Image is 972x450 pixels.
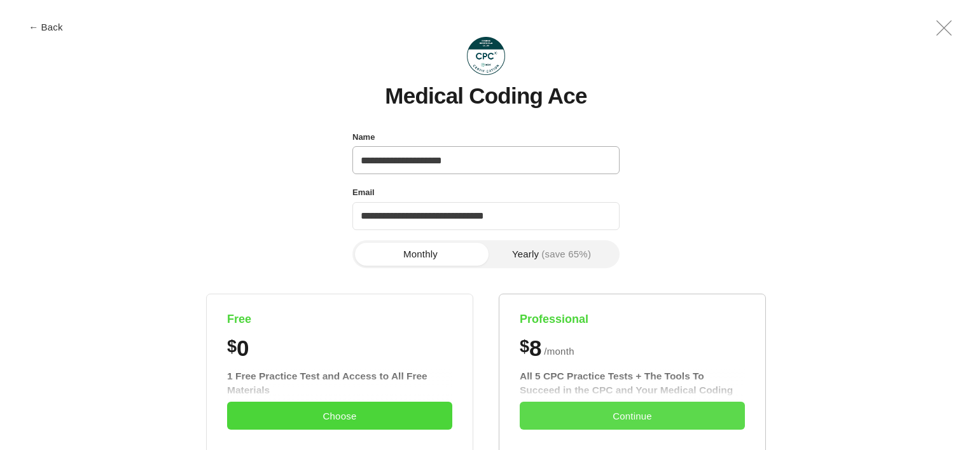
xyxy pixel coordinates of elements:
span: / month [544,344,574,359]
label: Email [352,184,375,201]
input: Email [352,202,620,230]
span: $ [520,337,529,357]
button: ← Back [20,22,71,32]
h1: Medical Coding Ace [385,84,587,109]
input: Name [352,146,620,174]
h4: Free [227,312,452,327]
span: (save 65%) [541,249,591,259]
img: Medical Coding Ace [467,37,505,75]
span: 0 [237,337,248,359]
span: ← [29,22,38,32]
label: Name [352,129,375,146]
span: $ [227,337,237,357]
button: Yearly(save 65%) [486,243,617,266]
button: Continue [520,402,745,430]
button: Monthly [355,243,486,266]
button: Choose [227,402,452,430]
span: 8 [529,337,541,359]
h4: Professional [520,312,745,327]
